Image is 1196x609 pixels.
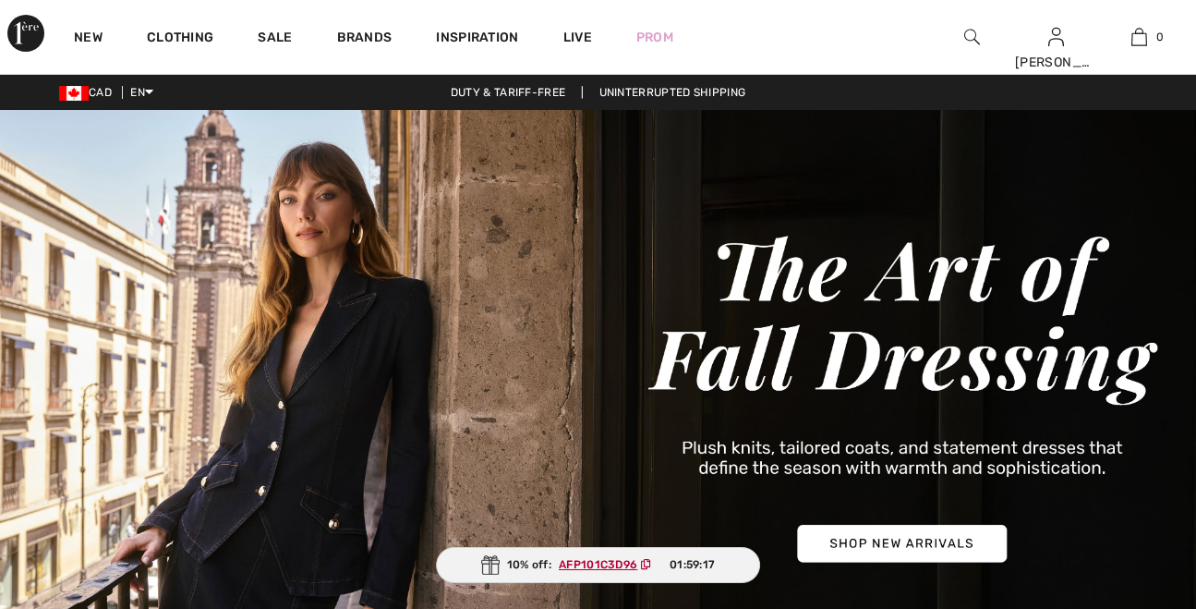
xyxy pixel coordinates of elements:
[59,86,89,101] img: Canadian Dollar
[59,86,119,99] span: CAD
[636,28,673,47] a: Prom
[1015,53,1097,72] div: [PERSON_NAME]
[563,28,592,47] a: Live
[337,30,393,49] a: Brands
[1156,29,1164,45] span: 0
[481,555,500,575] img: Gift.svg
[130,86,153,99] span: EN
[436,30,518,49] span: Inspiration
[559,558,637,571] ins: AFP101C3D96
[670,556,715,573] span: 01:59:17
[1131,26,1147,48] img: My Bag
[1048,28,1064,45] a: Sign In
[1098,26,1180,48] a: 0
[147,30,213,49] a: Clothing
[436,547,761,583] div: 10% off:
[1048,26,1064,48] img: My Info
[964,26,980,48] img: search the website
[258,30,292,49] a: Sale
[74,30,103,49] a: New
[7,15,44,52] img: 1ère Avenue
